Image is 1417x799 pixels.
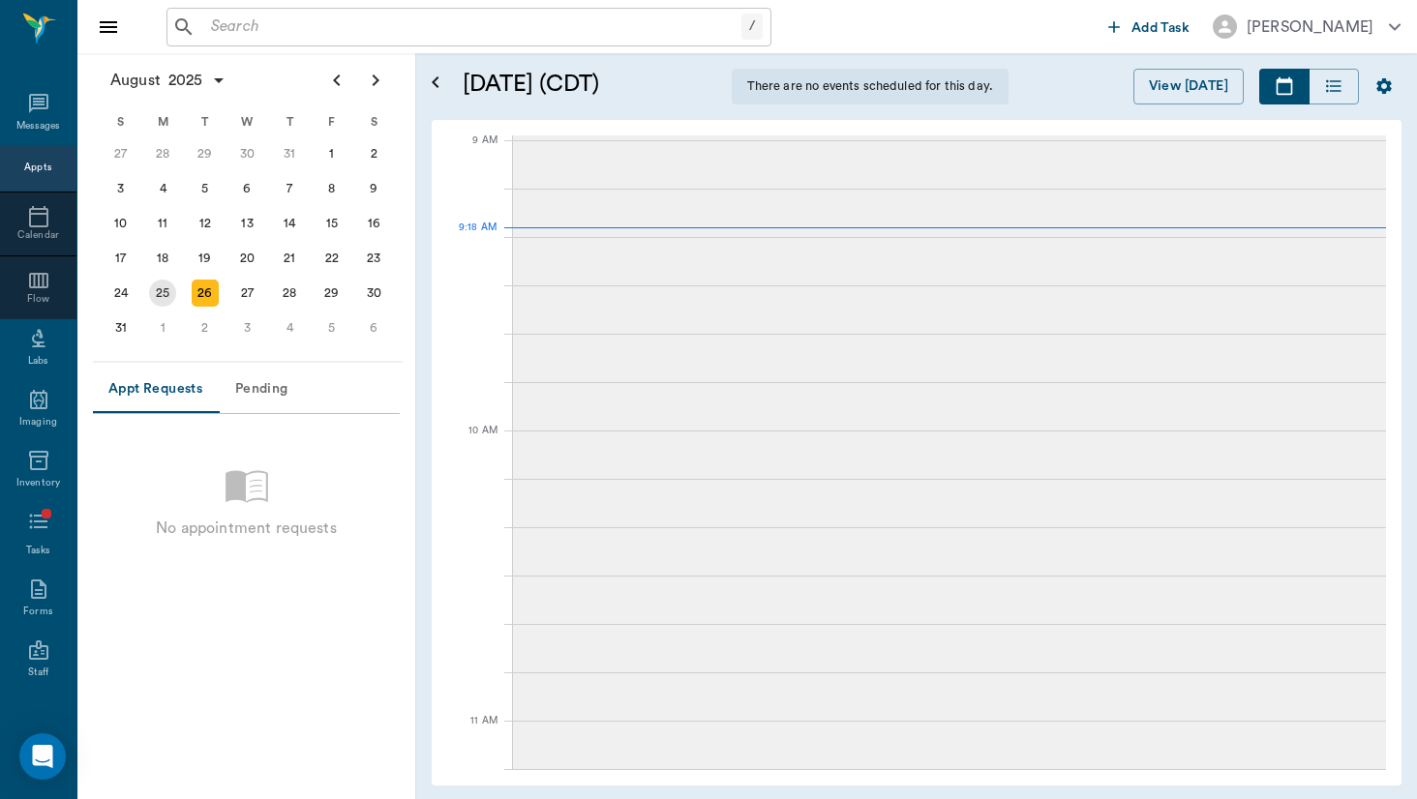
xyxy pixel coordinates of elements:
div: Friday, August 8, 2025 [318,175,346,202]
span: August [106,67,165,94]
span: 2025 [165,67,207,94]
div: Monday, September 1, 2025 [149,314,176,341]
input: Search [203,14,741,41]
div: Monday, August 4, 2025 [149,175,176,202]
button: Appt Requests [93,367,218,413]
div: Friday, September 5, 2025 [318,314,346,341]
div: Imaging [19,415,57,429]
div: 10 AM [447,421,497,469]
div: T [268,107,311,136]
div: Thursday, September 4, 2025 [276,314,303,341]
div: Wednesday, August 27, 2025 [234,280,261,307]
div: There are no events scheduled for this day. [732,69,1009,104]
div: Inventory [16,476,60,490]
div: Saturday, August 23, 2025 [360,245,387,272]
div: Thursday, August 21, 2025 [276,245,303,272]
div: S [100,107,142,136]
div: Tuesday, July 29, 2025 [192,140,219,167]
div: Saturday, August 2, 2025 [360,140,387,167]
div: Thursday, August 14, 2025 [276,210,303,237]
div: Forms [23,605,52,619]
div: Monday, August 11, 2025 [149,210,176,237]
div: Appointment request tabs [93,367,400,413]
div: Today, Tuesday, August 26, 2025 [192,280,219,307]
div: Saturday, August 9, 2025 [360,175,387,202]
div: Sunday, August 3, 2025 [107,175,135,202]
button: Close drawer [89,8,128,46]
div: T [184,107,226,136]
div: 11 AM [447,711,497,759]
div: Sunday, August 17, 2025 [107,245,135,272]
div: Sunday, August 31, 2025 [107,314,135,341]
div: F [311,107,353,136]
div: Tuesday, September 2, 2025 [192,314,219,341]
div: Saturday, August 16, 2025 [360,210,387,237]
div: Monday, August 25, 2025 [149,280,176,307]
div: Saturday, September 6, 2025 [360,314,387,341]
div: Sunday, August 10, 2025 [107,210,135,237]
div: Friday, August 22, 2025 [318,245,346,272]
div: Sunday, August 24, 2025 [107,280,135,307]
div: Labs [28,354,48,369]
div: Monday, July 28, 2025 [149,140,176,167]
div: Open Intercom Messenger [19,733,66,780]
div: [PERSON_NAME] [1247,15,1373,39]
div: Tuesday, August 19, 2025 [192,245,219,272]
button: Pending [218,367,305,413]
div: M [142,107,185,136]
div: Monday, August 18, 2025 [149,245,176,272]
button: Open calendar [424,45,447,120]
div: Friday, August 29, 2025 [318,280,346,307]
div: S [352,107,395,136]
div: Thursday, July 31, 2025 [276,140,303,167]
div: Tasks [26,544,50,558]
div: Wednesday, August 13, 2025 [234,210,261,237]
button: [PERSON_NAME] [1197,9,1416,44]
div: Thursday, August 7, 2025 [276,175,303,202]
button: Add Task [1100,9,1197,44]
div: Wednesday, August 6, 2025 [234,175,261,202]
div: Saturday, August 30, 2025 [360,280,387,307]
div: Tuesday, August 5, 2025 [192,175,219,202]
div: Tuesday, August 12, 2025 [192,210,219,237]
div: Messages [16,119,61,133]
div: Appts [24,161,51,175]
div: Thursday, August 28, 2025 [276,280,303,307]
div: Wednesday, September 3, 2025 [234,314,261,341]
button: Next page [356,61,395,100]
div: / [741,14,763,40]
div: Friday, August 1, 2025 [318,140,346,167]
div: 9 AM [447,131,497,179]
button: August2025 [101,61,236,100]
div: Friday, August 15, 2025 [318,210,346,237]
div: Staff [28,666,48,680]
div: Wednesday, August 20, 2025 [234,245,261,272]
div: Wednesday, July 30, 2025 [234,140,261,167]
p: No appointment requests [156,517,336,540]
h5: [DATE] (CDT) [463,69,716,100]
button: View [DATE] [1133,69,1244,104]
div: Sunday, July 27, 2025 [107,140,135,167]
button: Previous page [317,61,356,100]
div: W [226,107,269,136]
